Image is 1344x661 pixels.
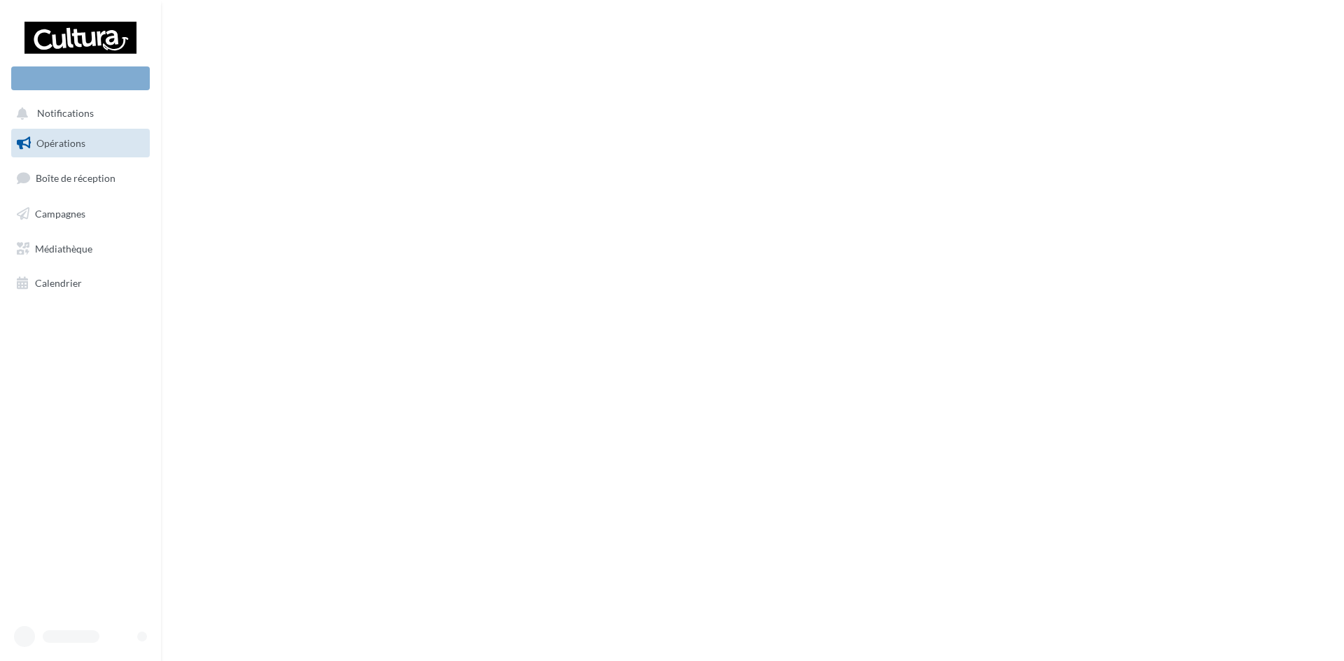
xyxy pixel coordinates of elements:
a: Calendrier [8,269,153,298]
a: Opérations [8,129,153,158]
a: Boîte de réception [8,163,153,193]
span: Boîte de réception [36,172,115,184]
span: Calendrier [35,277,82,289]
span: Notifications [37,108,94,120]
a: Campagnes [8,199,153,229]
span: Opérations [36,137,85,149]
div: Nouvelle campagne [11,66,150,90]
span: Campagnes [35,208,85,220]
a: Médiathèque [8,234,153,264]
span: Médiathèque [35,242,92,254]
